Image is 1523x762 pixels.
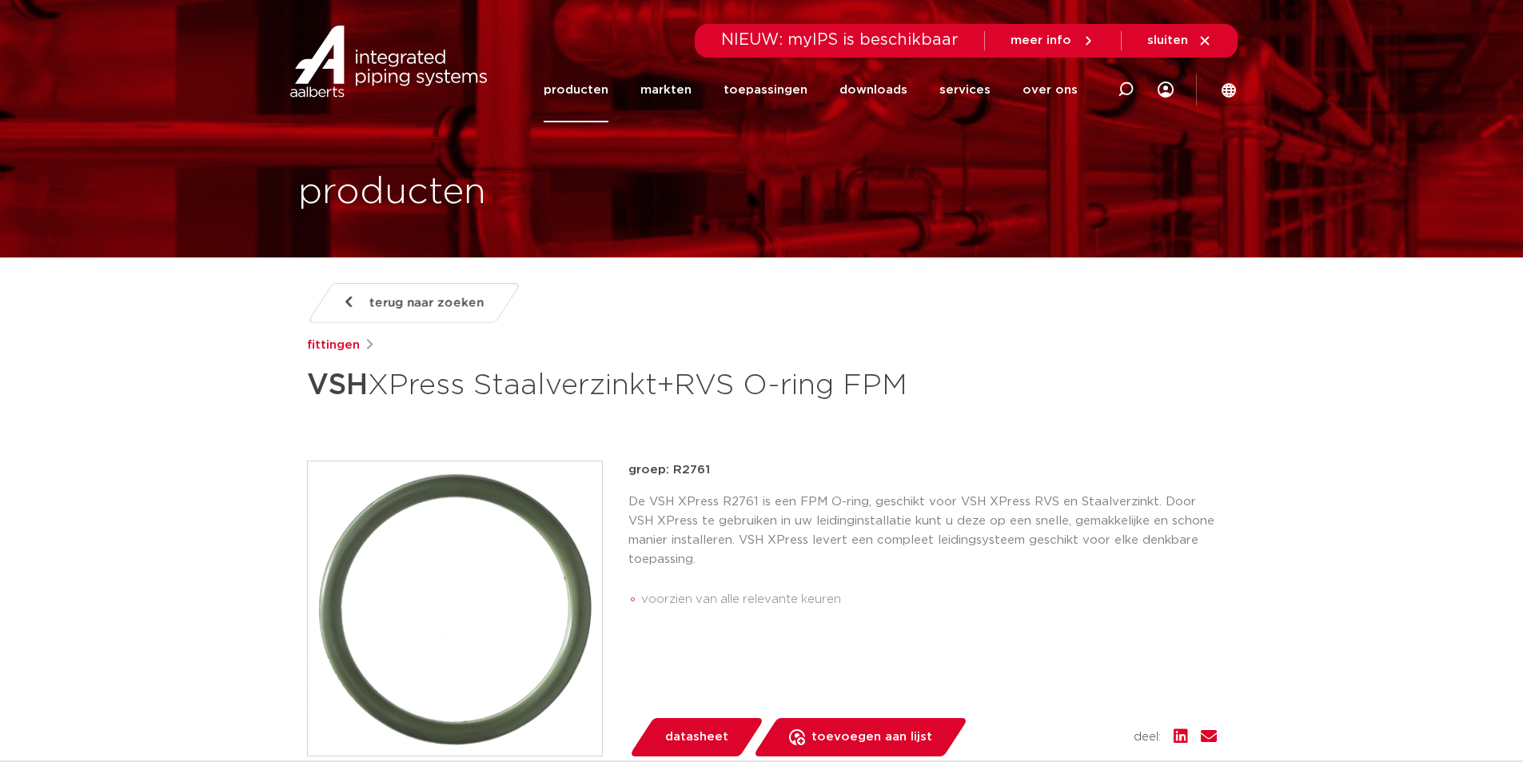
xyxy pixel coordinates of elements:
[811,724,932,750] span: toevoegen aan lijst
[939,58,991,122] a: services
[307,336,360,355] a: fittingen
[628,461,1217,480] p: groep: R2761
[308,461,602,756] img: Product Image for VSH XPress Staalverzinkt+RVS O-ring FPM
[640,58,692,122] a: markten
[306,283,520,323] a: terug naar zoeken
[1023,58,1078,122] a: over ons
[628,718,764,756] a: datasheet
[721,32,959,48] span: NIEUW: myIPS is beschikbaar
[724,58,807,122] a: toepassingen
[839,58,907,122] a: downloads
[665,724,728,750] span: datasheet
[628,493,1217,569] p: De VSH XPress R2761 is een FPM O-ring, geschikt voor VSH XPress RVS en Staalverzinkt. Door VSH XP...
[307,361,907,409] h1: XPress Staalverzinkt+RVS O-ring FPM
[298,167,486,218] h1: producten
[1134,728,1161,747] span: deel:
[1011,34,1071,46] span: meer info
[1158,58,1174,122] div: my IPS
[544,58,1078,122] nav: Menu
[641,587,1217,612] li: voorzien van alle relevante keuren
[1011,34,1095,48] a: meer info
[307,371,368,400] strong: VSH
[544,58,608,122] a: producten
[1147,34,1188,46] span: sluiten
[1147,34,1212,48] a: sluiten
[369,290,484,316] span: terug naar zoeken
